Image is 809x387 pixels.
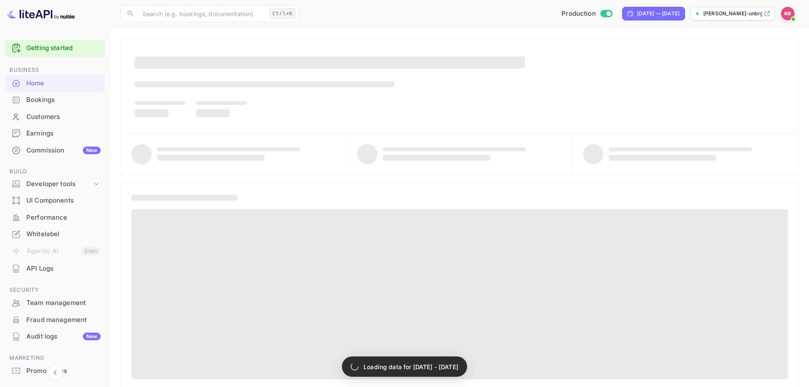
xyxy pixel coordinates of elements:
[5,192,105,209] div: UI Components
[26,146,101,155] div: Commission
[5,285,105,295] span: Security
[26,179,92,189] div: Developer tools
[5,260,105,276] a: API Logs
[5,226,105,242] a: Whitelabel
[5,65,105,75] span: Business
[5,125,105,141] a: Earnings
[5,312,105,328] div: Fraud management
[5,363,105,379] a: Promo codes
[5,328,105,344] a: Audit logsNew
[781,7,795,20] img: Kobus Roux
[5,75,105,92] div: Home
[637,10,679,17] div: [DATE] — [DATE]
[26,332,101,342] div: Audit logs
[5,363,105,379] div: Promo codes
[26,112,101,122] div: Customers
[26,213,101,223] div: Performance
[26,129,101,138] div: Earnings
[5,167,105,176] span: Build
[5,125,105,142] div: Earnings
[26,298,101,308] div: Team management
[5,40,105,57] div: Getting started
[7,7,75,20] img: LiteAPI logo
[5,109,105,125] div: Customers
[703,10,762,17] p: [PERSON_NAME]-unbrg.[PERSON_NAME]...
[269,8,296,19] div: Ctrl+K
[26,315,101,325] div: Fraud management
[5,142,105,158] a: CommissionNew
[138,5,266,22] input: Search (e.g. bookings, documentation)
[5,109,105,124] a: Customers
[26,79,101,88] div: Home
[5,75,105,91] a: Home
[5,209,105,226] div: Performance
[5,312,105,328] a: Fraud management
[561,9,596,19] span: Production
[83,147,101,154] div: New
[5,295,105,311] a: Team management
[5,328,105,345] div: Audit logsNew
[5,209,105,225] a: Performance
[5,142,105,159] div: CommissionNew
[26,229,101,239] div: Whitelabel
[48,365,63,380] button: Collapse navigation
[5,92,105,107] a: Bookings
[26,43,101,53] a: Getting started
[5,92,105,108] div: Bookings
[5,260,105,277] div: API Logs
[26,264,101,274] div: API Logs
[83,333,101,340] div: New
[364,362,458,371] p: Loading data for [DATE] - [DATE]
[5,192,105,208] a: UI Components
[5,295,105,311] div: Team management
[26,196,101,206] div: UI Components
[558,9,615,19] div: Switch to Sandbox mode
[26,366,101,376] div: Promo codes
[5,353,105,363] span: Marketing
[5,177,105,192] div: Developer tools
[26,95,101,105] div: Bookings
